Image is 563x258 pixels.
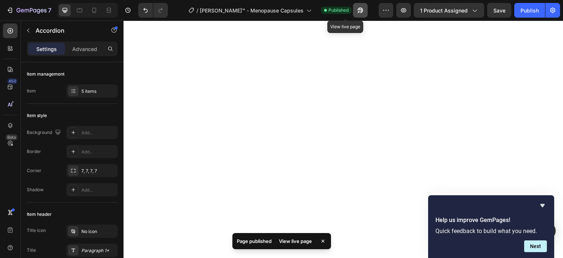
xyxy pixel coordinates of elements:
span: / [196,7,198,14]
p: Quick feedback to build what you need. [435,228,547,235]
button: 7 [3,3,55,18]
div: Title icon [27,227,46,234]
span: [PERSON_NAME]™ - Menopause Capsules [200,7,303,14]
div: 5 items [81,88,116,95]
span: 1 product assigned [420,7,468,14]
div: Border [27,148,41,155]
div: Add... [81,149,116,155]
p: Page published [237,237,272,245]
button: Publish [514,3,545,18]
button: Save [487,3,511,18]
p: Advanced [72,45,97,53]
p: Accordion [36,26,98,35]
div: 7, 7, 7, 7 [81,168,116,174]
div: Paragraph 1* [81,247,116,254]
div: Item style [27,112,47,119]
div: Undo/Redo [138,3,168,18]
p: Settings [36,45,57,53]
span: Save [493,7,505,14]
div: Add... [81,130,116,136]
div: Item management [27,71,65,77]
div: 450 [7,78,18,84]
button: Hide survey [538,201,547,210]
div: Shadow [27,186,44,193]
div: Add... [81,187,116,193]
div: Corner [27,167,41,174]
div: Publish [520,7,539,14]
button: Next question [524,240,547,252]
div: Item header [27,211,52,218]
div: Background [27,128,62,138]
span: Published [328,7,349,14]
div: View live page [275,236,316,246]
div: Item [27,88,36,94]
div: Title [27,247,36,254]
iframe: Design area [124,21,563,258]
h2: Help us improve GemPages! [435,216,547,225]
div: Help us improve GemPages! [435,201,547,252]
p: 7 [48,6,51,15]
div: Beta [5,134,18,140]
div: No icon [81,228,116,235]
button: 1 product assigned [414,3,484,18]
